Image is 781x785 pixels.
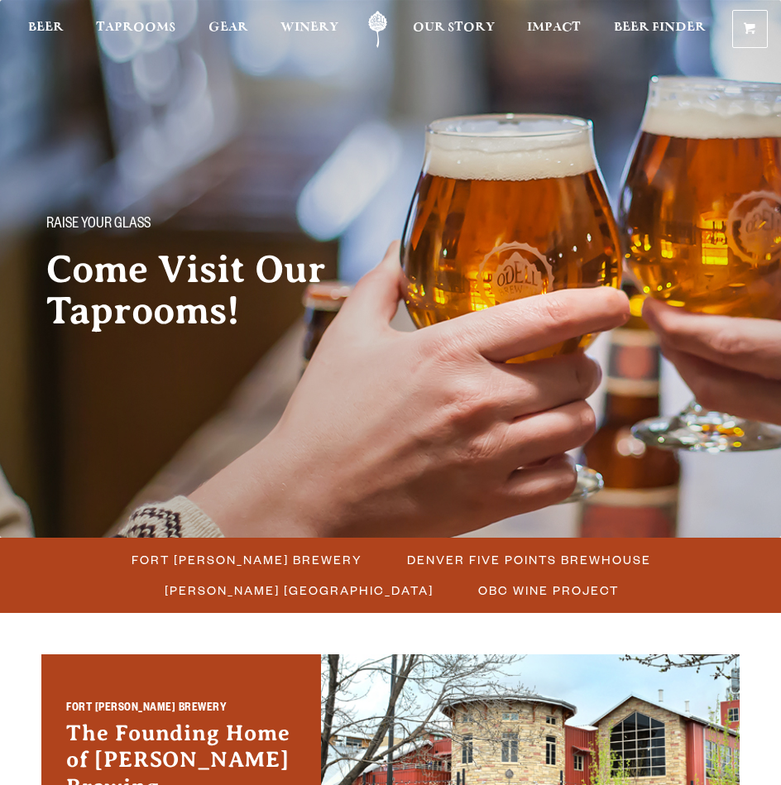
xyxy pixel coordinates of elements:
[208,11,248,48] a: Gear
[407,548,651,572] span: Denver Five Points Brewhouse
[28,21,64,34] span: Beer
[413,21,495,34] span: Our Story
[357,11,398,48] a: Odell Home
[280,21,338,34] span: Winery
[397,548,659,572] a: Denver Five Points Brewhouse
[478,578,619,602] span: OBC Wine Project
[468,578,627,602] a: OBC Wine Project
[132,548,362,572] span: Fort [PERSON_NAME] Brewery
[527,21,581,34] span: Impact
[280,11,338,48] a: Winery
[96,11,175,48] a: Taprooms
[614,21,706,34] span: Beer Finder
[155,578,442,602] a: [PERSON_NAME] [GEOGRAPHIC_DATA]
[413,11,495,48] a: Our Story
[208,21,248,34] span: Gear
[66,701,296,720] h2: Fort [PERSON_NAME] Brewery
[165,578,434,602] span: [PERSON_NAME] [GEOGRAPHIC_DATA]
[46,249,404,332] h2: Come Visit Our Taprooms!
[28,11,64,48] a: Beer
[614,11,706,48] a: Beer Finder
[527,11,581,48] a: Impact
[96,21,175,34] span: Taprooms
[46,214,151,236] span: Raise your glass
[122,548,371,572] a: Fort [PERSON_NAME] Brewery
